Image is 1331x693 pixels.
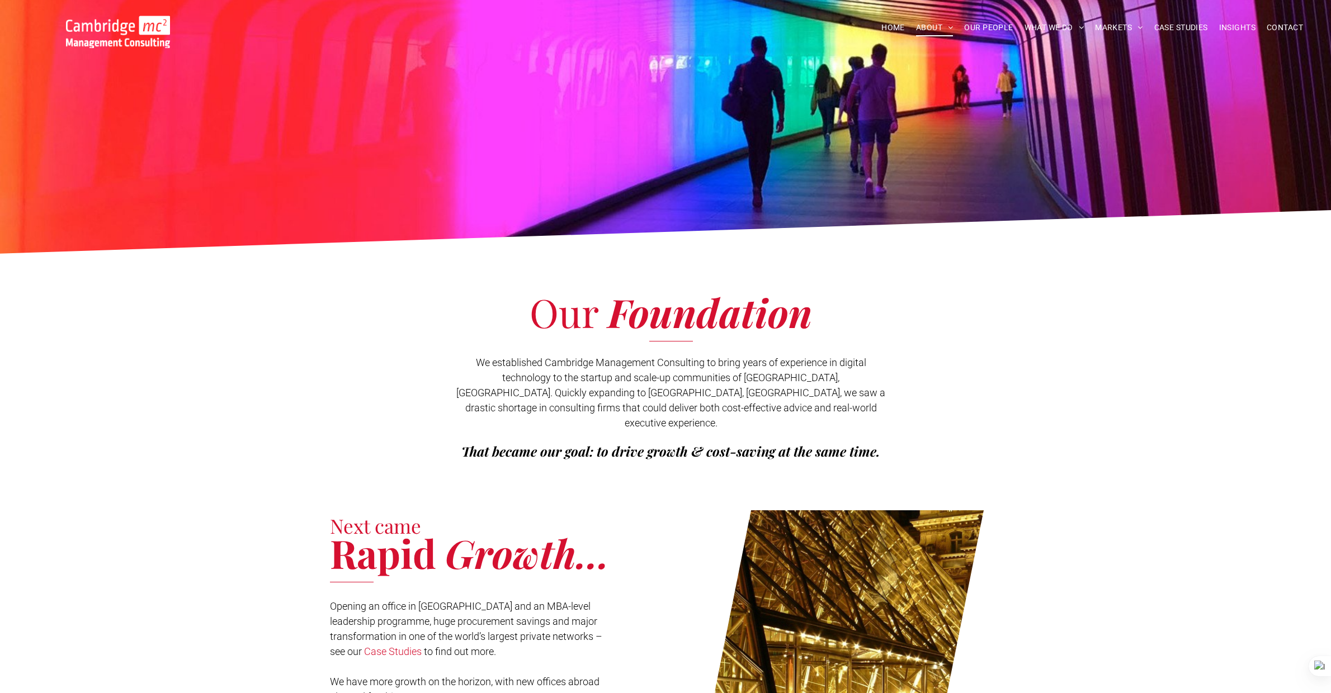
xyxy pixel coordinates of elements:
[330,526,436,579] span: Rapid
[1089,19,1148,36] a: MARKETS
[959,19,1018,36] a: OUR PEOPLE
[330,600,602,657] span: Opening an office in [GEOGRAPHIC_DATA] and an MBA-level leadership programme, huge procurement sa...
[456,357,885,429] span: We established Cambridge Management Consulting to bring years of experience in digital technology...
[1214,19,1261,36] a: INSIGHTS
[445,526,610,579] span: Growth...
[461,442,880,460] span: That became our goal: to drive growth & cost-saving at the same time.
[910,19,959,36] a: ABOUT
[66,16,170,48] img: Go to Homepage
[1019,19,1090,36] a: WHAT WE DO
[1149,19,1214,36] a: CASE STUDIES
[530,286,598,338] span: Our
[608,286,812,338] span: Foundation
[424,645,496,657] span: to find out more.
[876,19,910,36] a: HOME
[364,645,422,657] a: Case Studies
[1261,19,1309,36] a: CONTACT
[330,512,421,539] span: Next came
[66,17,170,29] a: Your Business Transformed | Cambridge Management Consulting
